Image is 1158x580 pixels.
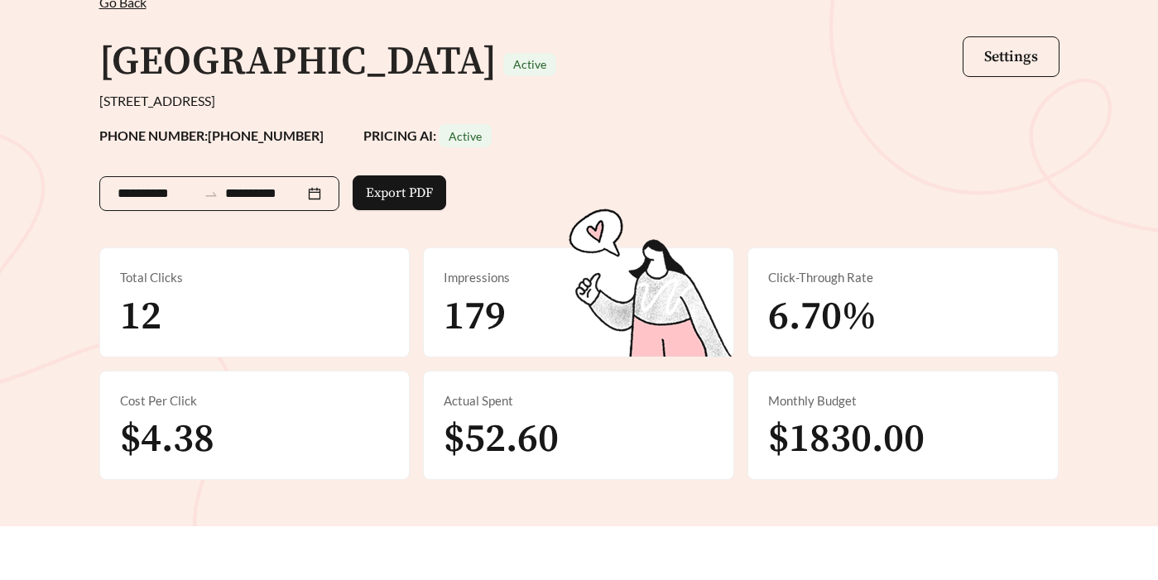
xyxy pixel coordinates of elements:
div: Click-Through Rate [768,268,1038,287]
span: 12 [120,292,161,342]
span: Active [449,129,482,143]
span: swap-right [204,187,219,202]
span: $4.38 [120,415,214,464]
div: Cost Per Click [120,391,390,410]
span: 6.70% [768,292,877,342]
span: to [204,186,219,201]
strong: PRICING AI: [363,127,492,143]
h1: [GEOGRAPHIC_DATA] [99,37,497,87]
div: [STREET_ADDRESS] [99,91,1059,111]
span: Active [513,57,546,71]
span: Settings [984,47,1038,66]
strong: PHONE NUMBER: [PHONE_NUMBER] [99,127,324,143]
button: Export PDF [353,175,446,210]
span: 179 [444,292,506,342]
span: $52.60 [444,415,559,464]
div: Total Clicks [120,268,390,287]
span: Export PDF [366,183,433,203]
div: Impressions [444,268,714,287]
div: Actual Spent [444,391,714,410]
span: $1830.00 [768,415,925,464]
div: Monthly Budget [768,391,1038,410]
button: Settings [963,36,1059,77]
